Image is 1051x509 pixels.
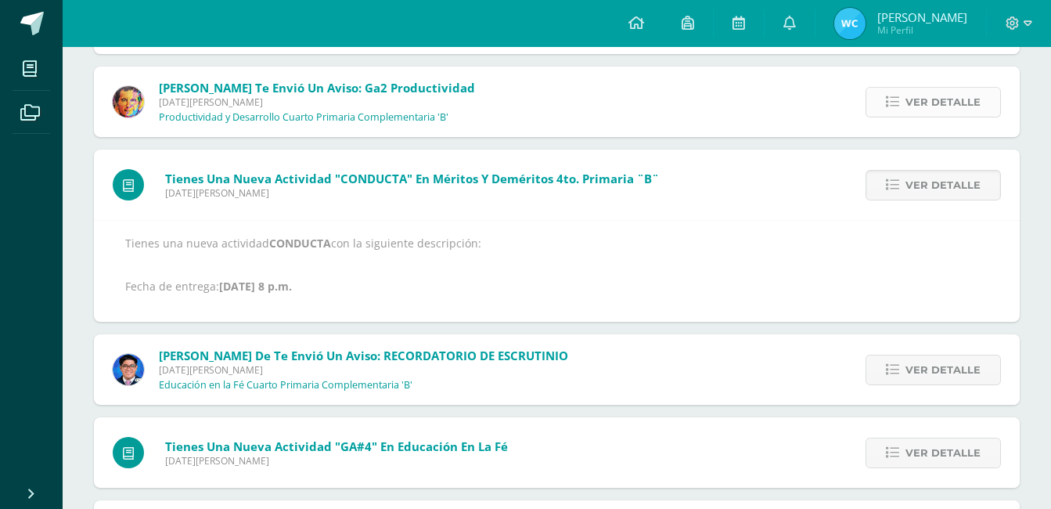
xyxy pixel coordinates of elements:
span: Ver detalle [905,356,981,384]
span: Ver detalle [905,439,981,467]
span: [PERSON_NAME] de te envió un aviso: RECORDATORIO DE ESCRUTINIO [159,348,568,363]
span: [PERSON_NAME] [877,9,967,25]
span: [DATE][PERSON_NAME] [159,96,475,109]
strong: [DATE] 8 p.m. [219,279,292,294]
span: [DATE][PERSON_NAME] [159,363,568,377]
img: 038ac9c5e6207f3bea702a86cda391b3.png [113,354,144,385]
span: [DATE][PERSON_NAME] [165,454,508,467]
span: [PERSON_NAME] te envió un aviso: Ga2 Productividad [159,80,475,96]
p: Productividad y Desarrollo Cuarto Primaria Complementaria 'B' [159,111,448,124]
span: Ver detalle [905,88,981,117]
img: 49d5a75e1ce6d2edc12003b83b1ef316.png [113,86,144,117]
span: Tienes una nueva actividad "CONDUCTA" En Méritos y Deméritos 4to. Primaria ¨B¨ [165,171,659,186]
p: Tienes una nueva actividad con la siguiente descripción: Fecha de entrega: [125,236,988,294]
strong: CONDUCTA [269,236,331,251]
img: 8feb228ef6ff7f033890fb9da69e2633.png [834,8,866,39]
span: Mi Perfil [877,23,967,37]
span: [DATE][PERSON_NAME] [165,186,659,200]
p: Educación en la Fé Cuarto Primaria Complementaria 'B' [159,379,412,392]
span: Ver detalle [905,171,981,200]
span: Tienes una nueva actividad "GA#4" En Educación en la Fé [165,439,508,454]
